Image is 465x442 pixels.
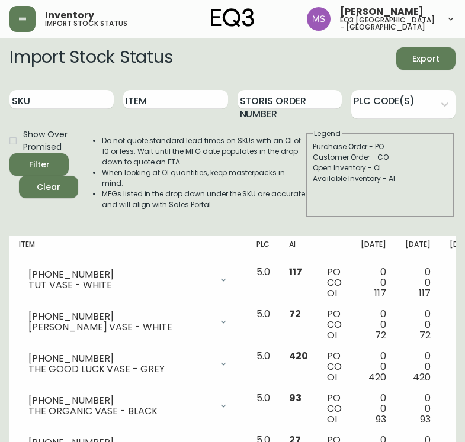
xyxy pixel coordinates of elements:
div: 0 0 [405,351,431,383]
div: [PHONE_NUMBER] [28,311,211,322]
div: 0 0 [361,393,386,425]
span: Export [406,51,446,66]
td: 5.0 [247,304,280,346]
li: MFGs listed in the drop down under the SKU are accurate and will align with Sales Portal. [102,189,305,210]
span: OI [327,412,337,426]
button: Export [396,47,456,70]
img: 1b6e43211f6f3cc0b0729c9049b8e7af [307,7,331,31]
div: PO CO [327,267,342,299]
div: THE GOOD LUCK VASE - GREY [28,364,211,375]
span: Clear [28,180,69,195]
span: Show Over Promised [23,128,69,153]
span: 93 [420,412,431,426]
span: 93 [376,412,386,426]
span: OI [327,370,337,384]
div: PO CO [327,309,342,341]
div: THE ORGANIC VASE - BLACK [28,406,211,417]
span: 420 [368,370,386,384]
span: 420 [289,349,308,363]
h5: eq3 [GEOGRAPHIC_DATA] - [GEOGRAPHIC_DATA] [340,17,437,31]
h2: Import Stock Status [9,47,172,70]
span: 72 [289,307,301,321]
td: 5.0 [247,388,280,430]
div: Open Inventory - OI [313,163,448,173]
div: 0 0 [405,309,431,341]
div: PO CO [327,351,342,383]
div: 0 0 [361,267,386,299]
div: PO CO [327,393,342,425]
div: [PHONE_NUMBER] [28,395,211,406]
th: PLC [247,236,280,262]
legend: Legend [313,128,342,139]
span: 93 [289,391,302,405]
div: [PHONE_NUMBER]THE ORGANIC VASE - BLACK [19,393,238,419]
div: [PHONE_NUMBER][PERSON_NAME] VASE - WHITE [19,309,238,335]
div: TUT VASE - WHITE [28,280,211,291]
div: [PHONE_NUMBER]THE GOOD LUCK VASE - GREY [19,351,238,377]
div: 0 0 [405,267,431,299]
div: [PERSON_NAME] VASE - WHITE [28,322,211,333]
th: Item [9,236,247,262]
span: 117 [289,265,302,279]
th: [DATE] [396,236,440,262]
th: AI [280,236,318,262]
li: When looking at OI quantities, keep masterpacks in mind. [102,167,305,189]
div: [PHONE_NUMBER]TUT VASE - WHITE [19,267,238,293]
div: [PHONE_NUMBER] [28,269,211,280]
div: Purchase Order - PO [313,141,448,152]
h5: import stock status [45,20,127,27]
span: [PERSON_NAME] [340,7,424,17]
div: Filter [29,157,50,172]
span: 117 [374,286,386,300]
span: 72 [419,328,431,342]
div: Available Inventory - AI [313,173,448,184]
li: Do not quote standard lead times on SKUs with an OI of 10 or less. Wait until the MFG date popula... [102,135,305,167]
span: 72 [375,328,386,342]
div: Customer Order - CO [313,152,448,163]
span: OI [327,328,337,342]
span: Inventory [45,11,94,20]
div: [PHONE_NUMBER] [28,353,211,364]
td: 5.0 [247,346,280,388]
div: 0 0 [361,351,386,383]
td: 5.0 [247,262,280,304]
span: OI [327,286,337,300]
div: 0 0 [361,309,386,341]
button: Filter [9,153,69,176]
div: 0 0 [405,393,431,425]
button: Clear [19,176,78,198]
span: 117 [419,286,431,300]
span: 420 [413,370,431,384]
img: logo [211,8,255,27]
th: [DATE] [351,236,396,262]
